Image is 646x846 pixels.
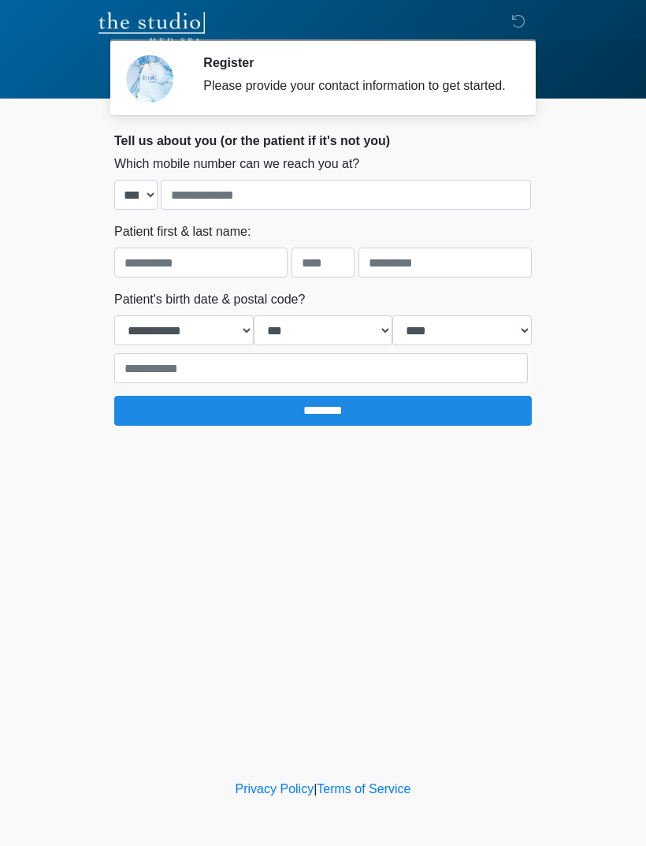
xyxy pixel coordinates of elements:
[114,133,532,148] h2: Tell us about you (or the patient if it's not you)
[98,12,205,43] img: The Studio Med Spa Logo
[114,155,359,173] label: Which mobile number can we reach you at?
[114,290,305,309] label: Patient's birth date & postal code?
[317,782,410,796] a: Terms of Service
[236,782,314,796] a: Privacy Policy
[203,55,508,70] h2: Register
[114,222,251,241] label: Patient first & last name:
[314,782,317,796] a: |
[203,76,508,95] div: Please provide your contact information to get started.
[126,55,173,102] img: Agent Avatar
